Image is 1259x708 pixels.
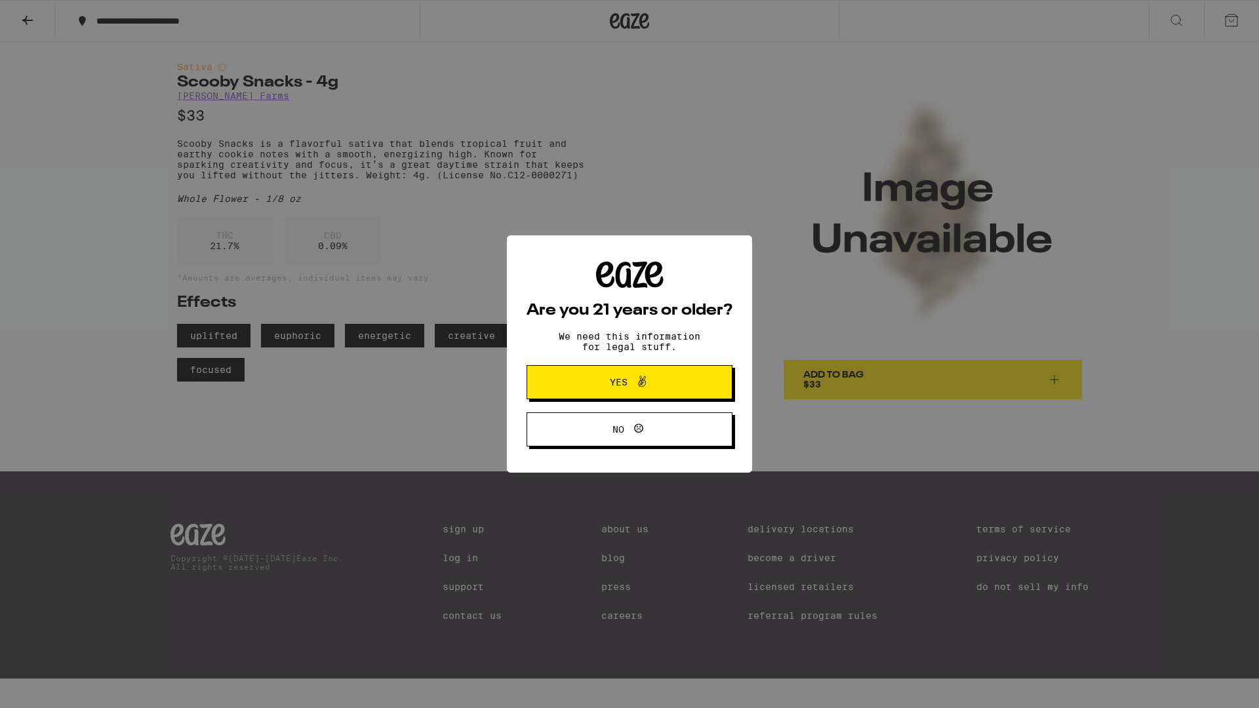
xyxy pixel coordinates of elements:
[1177,669,1246,701] iframe: Opens a widget where you can find more information
[548,331,711,352] p: We need this information for legal stuff.
[612,425,624,434] span: No
[527,412,732,446] button: No
[527,365,732,399] button: Yes
[610,378,628,387] span: Yes
[527,303,732,319] h2: Are you 21 years or older?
